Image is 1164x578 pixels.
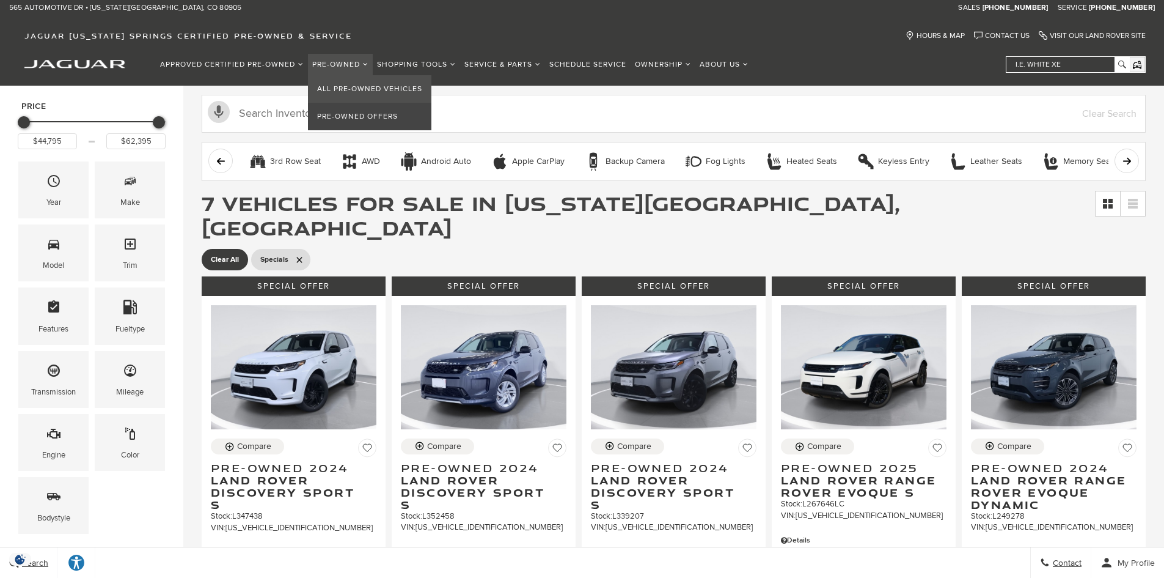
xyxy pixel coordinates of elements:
section: Click to Open Cookie Consent Modal [6,553,34,566]
input: Minimum [18,133,77,149]
div: Compare [997,441,1031,452]
button: Leather SeatsLeather Seats [942,149,1029,174]
button: Compare Vehicle [401,439,474,454]
a: Ownership [631,54,695,75]
div: Heated Seats [786,156,837,167]
img: 2024 Land Rover Discovery Sport S [401,305,566,429]
span: Model [46,234,61,259]
div: Memory Seats [1063,156,1117,167]
div: FueltypeFueltype [95,287,165,344]
a: Grid View [1096,191,1120,216]
h5: Price [21,101,162,112]
button: Compare Vehicle [211,439,284,454]
div: Keyless Entry [857,152,875,171]
div: Pricing Details - Pre-Owned 2025 Land Rover Range Rover Evoque S [781,535,946,546]
button: 3rd Row Seat3rd Row Seat [242,149,328,174]
span: Contact [1050,558,1082,568]
span: Pre-Owned 2024 [971,462,1127,474]
button: Save Vehicle [738,439,756,462]
button: Compare Vehicle [591,439,664,454]
nav: Main Navigation [156,54,753,75]
div: FeaturesFeatures [18,287,89,344]
span: Pre-Owned 2025 [781,462,937,474]
div: Features [38,322,68,336]
a: Pre-Owned 2024Land Rover Discovery Sport S [401,462,566,511]
div: Leather Seats [970,156,1022,167]
div: VIN: [US_VEHICLE_IDENTIFICATION_NUMBER] [971,522,1137,533]
a: Pre-Owned 2024Land Rover Discovery Sport S [211,462,376,511]
div: Special Offer [392,276,576,296]
div: Engine [42,448,65,462]
div: 3rd Row Seat [249,152,267,171]
span: Transmission [46,360,61,385]
a: Service & Parts [460,54,545,75]
span: Pre-Owned 2024 [591,462,747,474]
div: Price [18,112,166,149]
span: Make [123,171,137,196]
span: Mileage [123,360,137,385]
span: Color [123,423,137,448]
div: Compare [617,441,651,452]
div: VIN: [US_VEHICLE_IDENTIFICATION_NUMBER] [591,522,756,533]
button: Fog LightsFog Lights [678,149,752,174]
div: Special Offer [202,276,386,296]
div: Special Offer [962,276,1146,296]
div: Compare [237,441,271,452]
div: TrimTrim [95,224,165,281]
span: Pre-Owned 2024 [211,462,367,474]
button: Backup CameraBackup Camera [577,149,672,174]
span: Clear All [211,252,239,267]
div: Explore your accessibility options [58,554,95,572]
a: Schedule Service [545,54,631,75]
div: Apple CarPlay [491,152,509,171]
div: Special Offer [582,276,766,296]
button: Save Vehicle [548,439,566,462]
div: YearYear [18,161,89,218]
div: AWD [362,156,380,167]
div: Backup Camera [584,152,602,171]
div: AWD [340,152,359,171]
span: Land Rover Discovery Sport S [401,474,557,511]
div: Model [43,259,64,272]
button: Heated SeatsHeated Seats [758,149,844,174]
a: Jaguar [US_STATE] Springs Certified Pre-Owned & Service [18,31,358,40]
button: AWDAWD [334,149,387,174]
span: Fueltype [123,297,137,322]
input: Search Inventory [202,95,1146,133]
div: Color [121,448,139,462]
a: Contact Us [974,31,1030,40]
button: Apple CarPlayApple CarPlay [484,149,571,174]
span: Land Rover Range Rover Evoque Dynamic [971,474,1127,511]
div: Make [120,196,140,209]
button: Save Vehicle [358,439,376,462]
img: 2024 Land Rover Discovery Sport S [591,305,756,429]
button: scroll left [208,149,233,173]
a: Pre-Owned [308,54,373,75]
img: 2024 Land Rover Discovery Sport S [211,305,376,429]
span: Bodystyle [46,486,61,511]
div: Trim [123,259,137,272]
button: Keyless EntryKeyless Entry [850,149,936,174]
button: Compare Vehicle [781,439,854,454]
span: Features [46,297,61,322]
div: Backup Camera [606,156,665,167]
span: Trim [123,234,137,259]
span: Service [1058,3,1087,12]
div: Maximum Price [153,116,165,128]
span: Land Rover Discovery Sport S [591,474,747,511]
div: Compare [807,441,841,452]
a: Pre-Owned Offers [308,103,431,130]
a: Explore your accessibility options [58,547,95,578]
a: Shopping Tools [373,54,460,75]
div: Fog Lights [706,156,745,167]
div: TransmissionTransmission [18,351,89,408]
div: Stock : L249278 [971,511,1137,522]
a: Approved Certified Pre-Owned [156,54,308,75]
a: Visit Our Land Rover Site [1039,31,1146,40]
span: Sales [958,3,980,12]
div: ColorColor [95,414,165,471]
div: Android Auto [400,152,418,171]
img: Opt-Out Icon [6,553,34,566]
a: Pre-Owned 2024Land Rover Discovery Sport S [591,462,756,511]
div: Bodystyle [37,511,70,525]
